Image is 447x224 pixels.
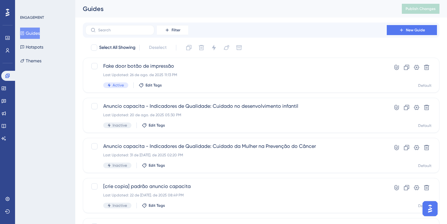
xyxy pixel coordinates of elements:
[418,123,432,128] div: Default
[418,163,432,168] div: Default
[142,203,165,208] button: Edit Tags
[98,28,149,32] input: Search
[406,6,436,11] span: Publish Changes
[103,153,369,158] div: Last Updated: 31 de [DATE]. de 2025 02:20 PM
[406,28,425,33] span: New Guide
[418,203,432,208] div: Default
[113,123,127,128] span: Inactive
[149,163,165,168] span: Edit Tags
[103,183,369,190] span: [crie copia] padrão anuncio capacita
[20,55,41,66] button: Themes
[103,62,369,70] span: Fake door botão de impressão
[421,199,439,218] iframe: UserGuiding AI Assistant Launcher
[20,28,40,39] button: Guides
[103,102,369,110] span: Anuncio capacita - Indicadores de Qualidade: Cuidado no desenvolvimento infantil
[146,83,162,88] span: Edit Tags
[142,123,165,128] button: Edit Tags
[103,112,369,117] div: Last Updated: 20 de ago. de 2025 05:30 PM
[99,44,136,51] span: Select All Showing
[103,72,369,77] div: Last Updated: 26 de ago. de 2025 11:13 PM
[113,163,127,168] span: Inactive
[20,41,43,53] button: Hotspots
[143,42,172,53] button: Deselect
[103,143,369,150] span: Anuncio capacita - Indicadores de Qualidade: Cuidado da Mulher na Prevenção do Câncer
[113,203,127,208] span: Inactive
[113,83,124,88] span: Active
[20,15,44,20] div: ENGAGEMENT
[142,163,165,168] button: Edit Tags
[103,193,369,198] div: Last Updated: 22 de [DATE]. de 2025 08:49 PM
[149,44,167,51] span: Deselect
[418,83,432,88] div: Default
[149,123,165,128] span: Edit Tags
[83,4,386,13] div: Guides
[149,203,165,208] span: Edit Tags
[402,4,439,14] button: Publish Changes
[157,25,188,35] button: Filter
[172,28,180,33] span: Filter
[139,83,162,88] button: Edit Tags
[387,25,437,35] button: New Guide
